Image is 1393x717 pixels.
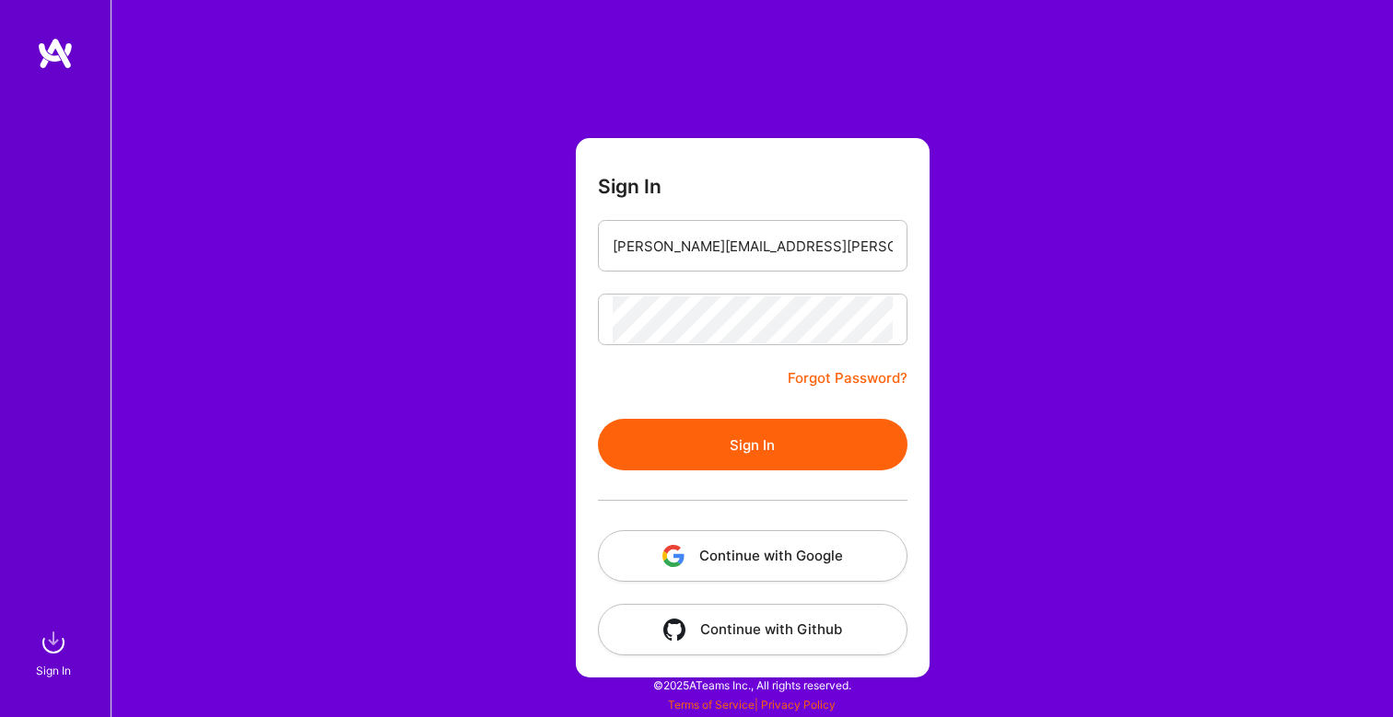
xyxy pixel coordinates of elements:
[598,530,907,582] button: Continue with Google
[598,604,907,655] button: Continue with Github
[662,545,685,567] img: icon
[36,661,71,680] div: Sign In
[663,619,685,641] img: icon
[613,223,893,270] input: Email...
[761,698,836,711] a: Privacy Policy
[35,624,72,661] img: sign in
[111,662,1393,708] div: © 2025 ATeams Inc., All rights reserved.
[37,37,74,70] img: logo
[668,698,755,711] a: Terms of Service
[598,419,907,470] button: Sign In
[39,624,72,680] a: sign inSign In
[788,367,907,389] a: Forgot Password?
[598,175,661,198] h3: Sign In
[668,698,836,711] span: |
